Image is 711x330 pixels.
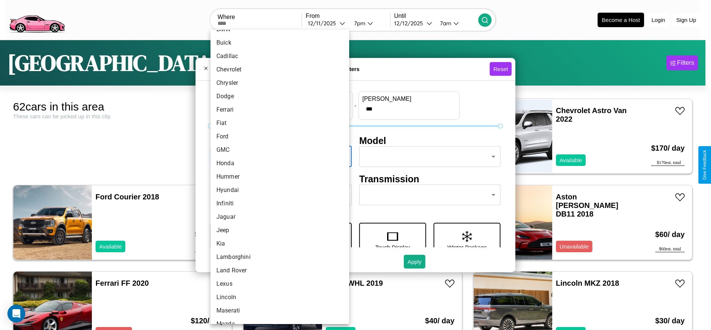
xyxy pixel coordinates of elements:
[210,277,349,291] li: Lexus
[210,63,349,76] li: Chevrolet
[210,130,349,143] li: Ford
[210,291,349,304] li: Lincoln
[210,183,349,197] li: Hyundai
[210,170,349,183] li: Hummer
[210,36,349,49] li: Buick
[210,264,349,277] li: Land Rover
[210,76,349,90] li: Chrysler
[210,197,349,210] li: Infiniti
[7,305,25,323] div: Open Intercom Messenger
[210,49,349,63] li: Cadillac
[210,224,349,237] li: Jeep
[210,103,349,116] li: Ferrari
[210,143,349,157] li: GMC
[702,150,707,180] div: Give Feedback
[210,210,349,224] li: Jaguar
[210,304,349,317] li: Maserati
[210,90,349,103] li: Dodge
[210,250,349,264] li: Lamborghini
[210,157,349,170] li: Honda
[210,237,349,250] li: Kia
[210,116,349,130] li: Fiat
